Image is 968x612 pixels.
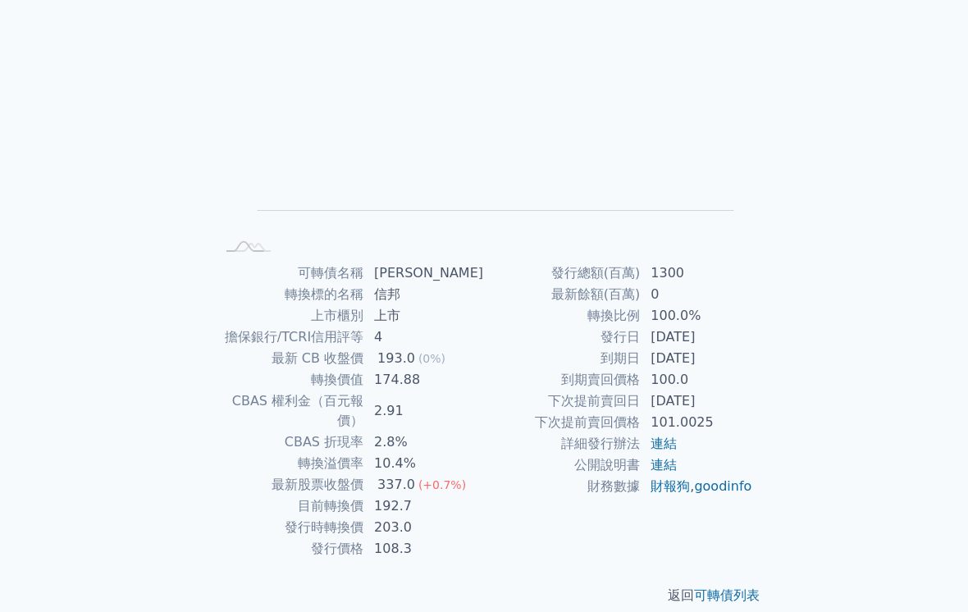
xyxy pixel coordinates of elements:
td: CBAS 折現率 [215,432,364,453]
td: 108.3 [364,538,484,559]
td: 4 [364,327,484,348]
td: 1300 [641,263,753,284]
a: 連結 [651,457,677,473]
td: 發行價格 [215,538,364,559]
td: CBAS 權利金（百元報價） [215,390,364,432]
td: 下次提前賣回價格 [484,412,641,433]
td: [DATE] [641,390,753,412]
td: 2.8% [364,432,484,453]
td: [DATE] [641,327,753,348]
td: , [641,476,753,497]
span: (0%) [418,352,445,365]
td: 到期日 [484,348,641,369]
td: 發行日 [484,327,641,348]
td: 最新股票收盤價 [215,474,364,496]
td: 發行時轉換價 [215,517,364,538]
div: 193.0 [374,349,418,368]
td: 詳細發行辦法 [484,433,641,454]
td: 擔保銀行/TCRI信用評等 [215,327,364,348]
p: 返回 [195,586,773,605]
a: 財報狗 [651,478,690,494]
a: 連結 [651,436,677,451]
td: 100.0 [641,369,753,390]
g: Chart [242,39,734,235]
td: 財務數據 [484,476,641,497]
td: 轉換標的名稱 [215,284,364,305]
td: 公開說明書 [484,454,641,476]
td: [PERSON_NAME] [364,263,484,284]
td: 2.91 [364,390,484,432]
td: 轉換價值 [215,369,364,390]
td: 可轉債名稱 [215,263,364,284]
a: goodinfo [694,478,751,494]
a: 可轉債列表 [694,587,760,603]
div: 337.0 [374,475,418,495]
td: 目前轉換價 [215,496,364,517]
td: 192.7 [364,496,484,517]
td: 上市 [364,305,484,327]
td: 信邦 [364,284,484,305]
td: 203.0 [364,517,484,538]
td: 174.88 [364,369,484,390]
td: 10.4% [364,453,484,474]
td: 轉換比例 [484,305,641,327]
td: 101.0025 [641,412,753,433]
td: 上市櫃別 [215,305,364,327]
td: 到期賣回價格 [484,369,641,390]
td: 0 [641,284,753,305]
td: 最新餘額(百萬) [484,284,641,305]
td: 100.0% [641,305,753,327]
td: 下次提前賣回日 [484,390,641,412]
td: 最新 CB 收盤價 [215,348,364,369]
td: 轉換溢價率 [215,453,364,474]
td: 發行總額(百萬) [484,263,641,284]
td: [DATE] [641,348,753,369]
span: (+0.7%) [418,478,466,491]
